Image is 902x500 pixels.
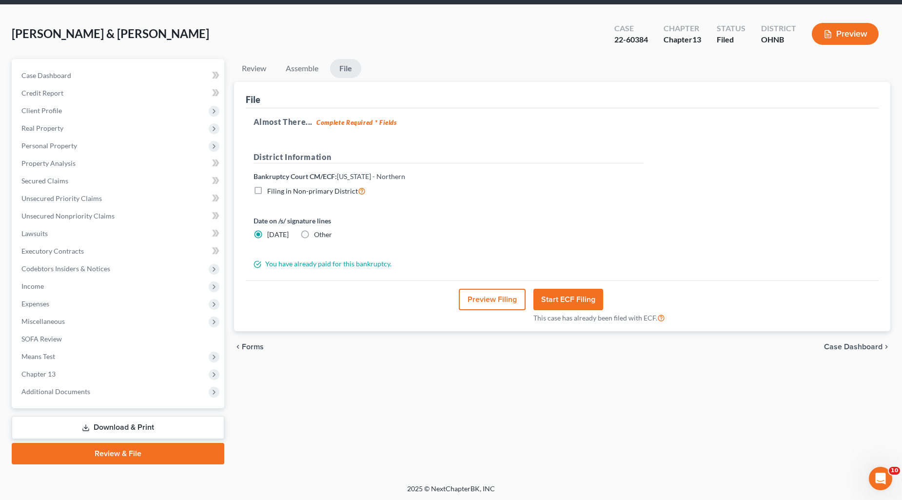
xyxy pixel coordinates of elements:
span: Expenses [21,300,49,308]
span: Real Property [21,124,63,132]
div: Chapter [664,23,701,34]
span: Filing in Non-primary District [267,187,358,195]
a: Review [234,59,274,78]
a: Case Dashboard [14,67,224,84]
div: Filed [717,34,745,45]
span: Executory Contracts [21,247,84,255]
a: Property Analysis [14,155,224,172]
span: 10 [889,467,900,475]
span: Income [21,282,44,290]
span: Secured Claims [21,177,68,185]
button: Preview [812,23,879,45]
span: [US_STATE] - Northern [337,172,405,180]
div: File [246,94,260,105]
span: Means Test [21,352,55,360]
a: SOFA Review [14,330,224,348]
span: 13 [692,35,701,44]
a: Executory Contracts [14,242,224,260]
i: chevron_left [234,343,242,351]
span: Codebtors Insiders & Notices [21,264,110,273]
span: Personal Property [21,141,77,150]
h5: District Information [254,151,644,163]
a: Secured Claims [14,172,224,190]
span: Other [314,230,332,239]
iframe: Intercom live chat [869,467,892,490]
div: Status [717,23,745,34]
button: Preview Filing [459,289,526,310]
button: Start ECF Filing [533,289,603,310]
div: OHNB [761,34,796,45]
a: Unsecured Priority Claims [14,190,224,207]
a: File [330,59,361,78]
span: Case Dashboard [21,71,71,80]
div: 22-60384 [614,34,648,45]
label: Date on /s/ signature lines [254,216,444,226]
a: Review & File [12,443,224,464]
button: chevron_left Forms [234,343,277,351]
a: Download & Print [12,416,224,439]
span: Lawsuits [21,229,48,238]
span: SOFA Review [21,335,62,343]
div: You have already paid for this bankruptcy. [249,259,648,269]
span: Unsecured Priority Claims [21,194,102,202]
span: Additional Documents [21,387,90,396]
span: Credit Report [21,89,63,97]
span: [DATE] [267,230,289,239]
div: Chapter [664,34,701,45]
span: Unsecured Nonpriority Claims [21,212,115,220]
a: Credit Report [14,84,224,102]
span: Chapter 13 [21,370,56,378]
div: This case has already been filed with ECF. [533,312,665,323]
a: Assemble [278,59,326,78]
div: District [761,23,796,34]
i: chevron_right [882,343,890,351]
span: Client Profile [21,106,62,115]
span: [PERSON_NAME] & [PERSON_NAME] [12,26,209,40]
a: Case Dashboard chevron_right [824,343,890,351]
span: Forms [242,343,264,351]
strong: Complete Required * Fields [316,119,397,126]
a: Lawsuits [14,225,224,242]
div: Case [614,23,648,34]
span: Miscellaneous [21,317,65,325]
span: Case Dashboard [824,343,882,351]
h5: Almost There... [254,116,871,128]
span: Property Analysis [21,159,76,167]
label: Bankruptcy Court CM/ECF: [254,171,405,181]
a: Unsecured Nonpriority Claims [14,207,224,225]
